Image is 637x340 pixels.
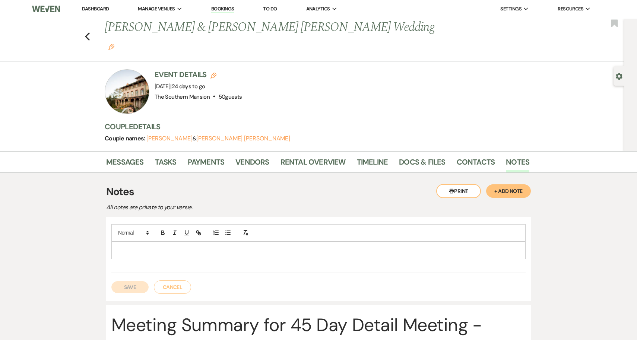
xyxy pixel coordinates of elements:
[486,184,531,198] button: + Add Note
[146,135,290,142] span: &
[281,156,346,172] a: Rental Overview
[146,136,193,142] button: [PERSON_NAME]
[105,121,522,132] h3: Couple Details
[108,43,114,50] button: Edit
[155,69,242,80] h3: Event Details
[111,281,149,293] button: Save
[106,203,367,212] p: All notes are private to your venue.
[138,5,175,13] span: Manage Venues
[32,1,60,17] img: Weven Logo
[306,5,330,13] span: Analytics
[188,156,225,172] a: Payments
[196,136,290,142] button: [PERSON_NAME] [PERSON_NAME]
[155,93,210,101] span: The Southern Mansion
[154,280,191,294] button: Cancel
[616,72,622,79] button: Open lead details
[399,156,445,172] a: Docs & Files
[82,6,109,12] a: Dashboard
[500,5,522,13] span: Settings
[357,156,388,172] a: Timeline
[155,156,177,172] a: Tasks
[558,5,583,13] span: Resources
[106,184,531,200] h3: Notes
[211,6,234,13] a: Bookings
[105,19,438,54] h1: [PERSON_NAME] & [PERSON_NAME] [PERSON_NAME] Wedding
[155,83,205,90] span: [DATE]
[436,184,481,198] button: Print
[219,93,242,101] span: 50 guests
[235,156,269,172] a: Vendors
[106,156,144,172] a: Messages
[170,83,205,90] span: |
[506,156,529,172] a: Notes
[263,6,277,12] a: To Do
[105,134,146,142] span: Couple names:
[172,83,205,90] span: 24 days to go
[457,156,495,172] a: Contacts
